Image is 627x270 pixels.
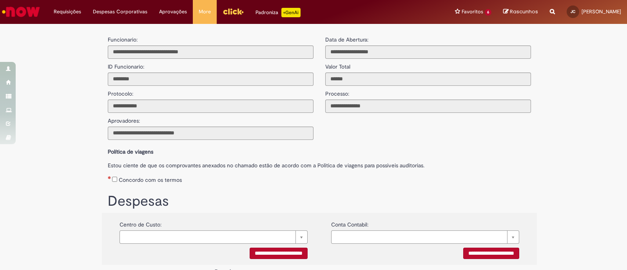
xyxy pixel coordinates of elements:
label: Centro de Custo: [120,217,161,228]
a: Limpar campo {0} [331,230,519,244]
img: ServiceNow [1,4,41,20]
a: Rascunhos [503,8,538,16]
span: 6 [485,9,491,16]
span: Favoritos [462,8,483,16]
span: Aprovações [159,8,187,16]
label: Aprovadores: [108,113,140,125]
label: Conta Contabil: [331,217,368,228]
label: Valor Total [325,59,350,71]
label: Protocolo: [108,86,133,98]
div: Padroniza [256,8,301,17]
label: Funcionario: [108,36,138,43]
a: Limpar campo {0} [120,230,308,244]
span: [PERSON_NAME] [582,8,621,15]
span: Rascunhos [510,8,538,15]
label: Estou ciente de que os comprovantes anexados no chamado estão de acordo com a Politica de viagens... [108,158,531,169]
span: JC [571,9,575,14]
img: click_logo_yellow_360x200.png [223,5,244,17]
p: +GenAi [281,8,301,17]
span: More [199,8,211,16]
label: ID Funcionario: [108,59,144,71]
label: Concordo com os termos [119,176,182,184]
label: Processo: [325,86,349,98]
h1: Despesas [108,194,531,209]
b: Política de viagens [108,148,153,155]
span: Despesas Corporativas [93,8,147,16]
span: Requisições [54,8,81,16]
label: Data de Abertura: [325,36,368,43]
